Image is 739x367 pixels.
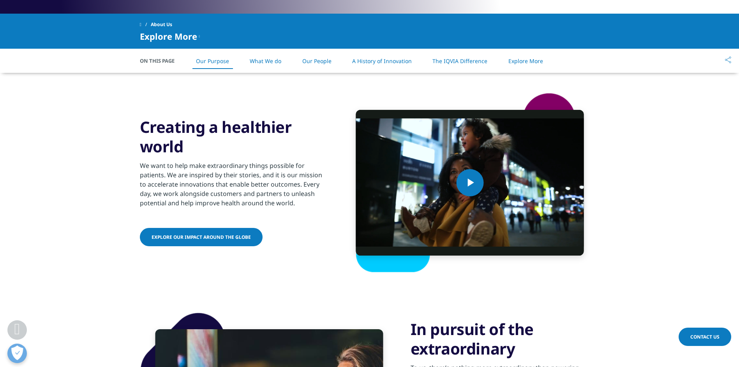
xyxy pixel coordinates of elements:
[250,57,281,65] a: What We do
[140,228,263,246] a: Explore our impact around the globe
[679,328,731,346] a: Contact Us
[340,92,600,273] img: shape-2.png
[151,18,172,32] span: About Us
[152,234,251,240] span: Explore our impact around the globe
[140,161,329,212] p: We want to help make extraordinary things possible for patients. We are inspired by their stories...
[411,319,600,358] h3: In pursuit of the extraordinary
[140,32,197,41] span: Explore More
[302,57,332,65] a: Our People
[356,110,584,256] video-js: Video Player
[456,169,483,196] button: Play Video
[140,117,329,156] h3: Creating a healthier world
[432,57,487,65] a: The IQVIA Difference
[196,57,229,65] a: Our Purpose
[690,333,720,340] span: Contact Us
[140,57,183,65] span: On This Page
[7,344,27,363] button: Open Preferences
[352,57,412,65] a: A History of Innovation
[508,57,543,65] a: Explore More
